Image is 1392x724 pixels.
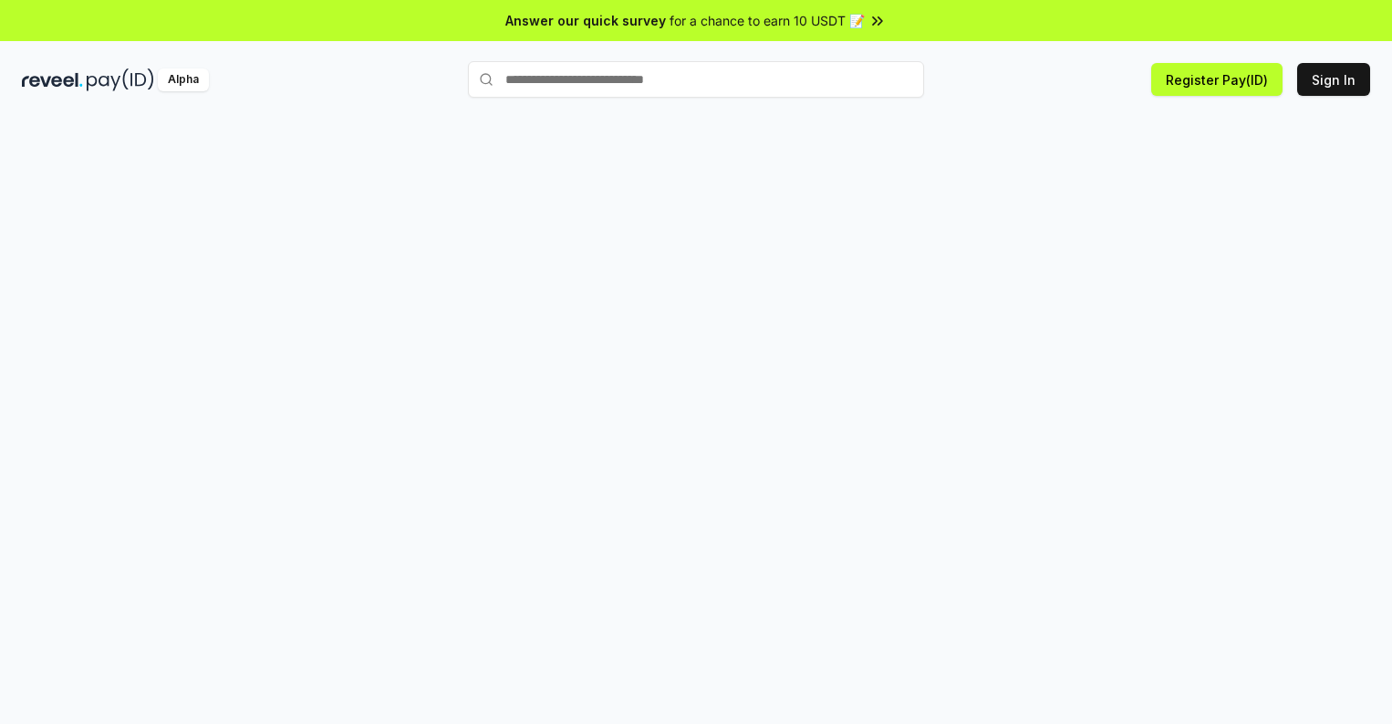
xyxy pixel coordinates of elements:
[87,68,154,91] img: pay_id
[505,11,666,30] span: Answer our quick survey
[158,68,209,91] div: Alpha
[1151,63,1283,96] button: Register Pay(ID)
[22,68,83,91] img: reveel_dark
[670,11,865,30] span: for a chance to earn 10 USDT 📝
[1297,63,1370,96] button: Sign In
